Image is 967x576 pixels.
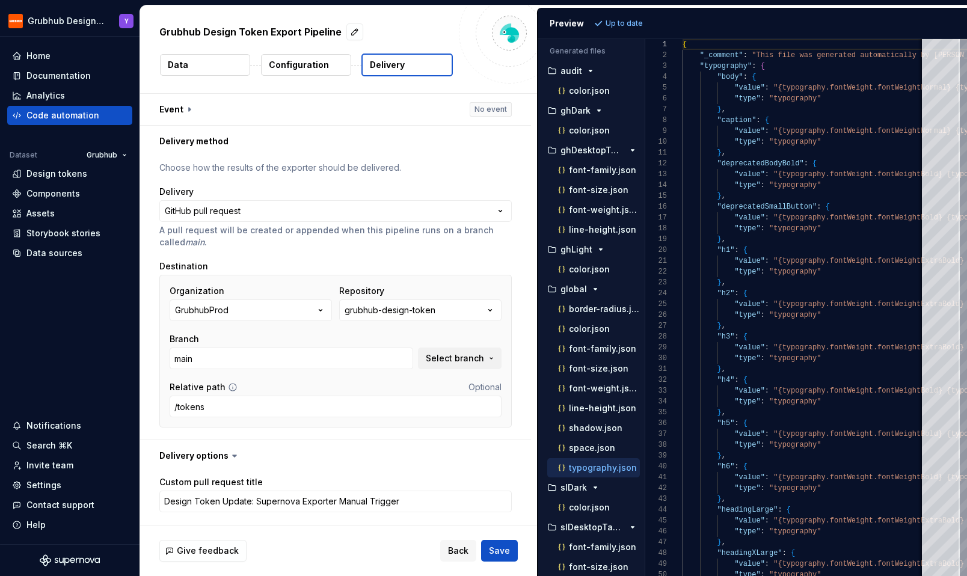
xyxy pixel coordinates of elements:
[769,181,821,189] span: "typography"
[160,54,250,76] button: Data
[645,61,667,72] div: 3
[159,224,512,248] p: A pull request will be created or appended when this pipeline runs on a branch called .
[26,479,61,491] div: Settings
[26,227,100,239] div: Storybook stories
[734,484,760,492] span: "type"
[645,537,667,548] div: 47
[547,84,640,97] button: color.json
[645,331,667,342] div: 28
[645,191,667,201] div: 15
[645,169,667,180] div: 13
[569,443,615,453] p: space.json
[26,247,82,259] div: Data sources
[547,302,640,316] button: border-radius.json
[825,203,829,211] span: {
[569,304,640,314] p: border-radius.json
[734,332,738,341] span: :
[734,527,760,536] span: "type"
[569,344,636,354] p: font-family.json
[170,333,199,345] label: Branch
[760,441,764,449] span: :
[7,184,132,203] a: Components
[560,146,624,155] p: ghDesktopTablet
[7,515,132,535] button: Help
[489,545,510,557] span: Save
[743,376,747,384] span: {
[550,17,584,29] div: Preview
[645,256,667,266] div: 21
[569,165,636,175] p: font-family.json
[734,419,738,427] span: :
[769,311,821,319] span: "typography"
[542,64,640,78] button: audit
[721,235,725,244] span: ,
[560,483,587,492] p: slDark
[645,126,667,136] div: 9
[717,452,721,460] span: }
[760,62,764,70] span: {
[645,201,667,212] div: 16
[734,462,738,471] span: :
[7,164,132,183] a: Design tokens
[40,554,100,566] svg: Supernova Logo
[26,499,94,511] div: Contact support
[361,54,453,76] button: Delivery
[645,461,667,472] div: 40
[760,181,764,189] span: :
[345,304,435,316] div: grubhub-design-token
[743,462,747,471] span: {
[547,501,640,514] button: color.json
[734,516,764,525] span: "value"
[645,385,667,396] div: 33
[717,376,734,384] span: "h4"
[645,407,667,418] div: 35
[468,382,502,392] span: Optional
[769,138,821,146] span: "typography"
[717,149,721,157] span: }
[760,527,764,536] span: :
[26,188,80,200] div: Components
[645,342,667,353] div: 29
[7,46,132,66] a: Home
[7,476,132,495] a: Settings
[542,243,640,256] button: ghLight
[606,19,643,28] p: Up to date
[645,310,667,320] div: 26
[717,289,734,298] span: "h2"
[743,332,747,341] span: {
[569,503,610,512] p: color.json
[560,284,587,294] p: global
[717,192,721,200] span: }
[645,483,667,494] div: 42
[645,494,667,504] div: 43
[645,147,667,158] div: 11
[717,203,817,211] span: "deprecatedSmallButton"
[717,246,734,254] span: "h1"
[645,93,667,104] div: 6
[760,138,764,146] span: :
[542,104,640,117] button: ghDark
[764,430,769,438] span: :
[547,362,640,375] button: font-size.json
[717,322,721,330] span: }
[734,257,764,265] span: "value"
[645,353,667,364] div: 30
[752,73,756,81] span: {
[7,456,132,475] a: Invite team
[645,245,667,256] div: 20
[645,504,667,515] div: 44
[542,521,640,534] button: slDesktopTablet
[569,185,628,195] p: font-size.json
[26,50,51,62] div: Home
[734,354,760,363] span: "type"
[812,159,817,168] span: {
[717,116,756,124] span: "caption"
[645,212,667,223] div: 17
[734,246,738,254] span: :
[159,162,512,174] p: Choose how the results of the exporter should be delivered.
[560,245,592,254] p: ghLight
[569,86,610,96] p: color.json
[734,430,764,438] span: "value"
[547,441,640,455] button: space.json
[752,62,756,70] span: :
